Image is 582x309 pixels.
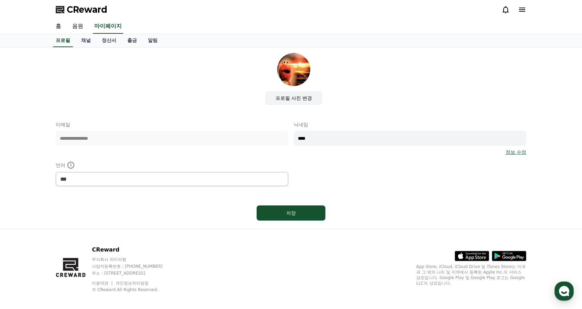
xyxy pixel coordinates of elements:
a: 대화 [45,218,89,235]
a: 정산서 [96,34,122,47]
a: 출금 [122,34,142,47]
a: 홈 [50,19,67,34]
a: 채널 [76,34,96,47]
a: 정보 수정 [506,149,526,156]
a: CReward [56,4,107,15]
button: 저장 [257,205,325,221]
p: 주소 : [STREET_ADDRESS] [92,270,176,276]
a: 프로필 [53,34,73,47]
a: 설정 [89,218,132,235]
a: 알림 [142,34,163,47]
p: 이메일 [56,121,288,128]
p: App Store, iCloud, iCloud Drive 및 iTunes Store는 미국과 그 밖의 나라 및 지역에서 등록된 Apple Inc.의 서비스 상표입니다. Goo... [416,264,526,286]
p: 사업자등록번호 : [PHONE_NUMBER] [92,264,176,269]
span: 홈 [22,228,26,234]
p: 주식회사 와이피랩 [92,257,176,262]
span: 설정 [106,228,115,234]
p: 닉네임 [294,121,526,128]
p: CReward [92,246,176,254]
a: 홈 [2,218,45,235]
p: © CReward All Rights Reserved. [92,287,176,292]
p: 언어 [56,161,288,169]
label: 프로필 사진 변경 [266,92,322,105]
a: 마이페이지 [93,19,123,34]
div: 저장 [270,210,312,216]
a: 음원 [67,19,89,34]
a: 개인정보처리방침 [116,281,149,286]
span: CReward [67,4,107,15]
img: profile_image [277,53,310,86]
span: 대화 [63,229,71,234]
a: 이용약관 [92,281,114,286]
